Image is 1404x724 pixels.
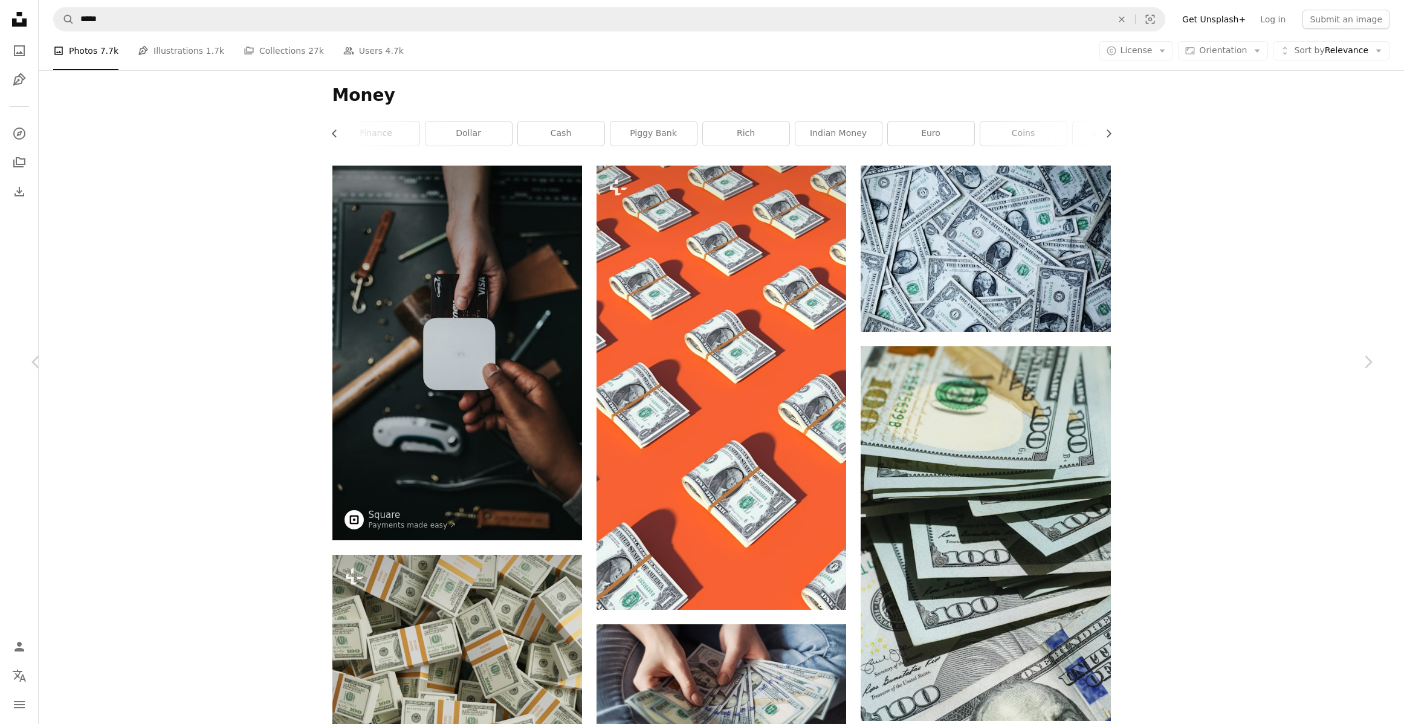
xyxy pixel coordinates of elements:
[597,166,846,610] img: a bunch of money sitting on top of an orange surface
[597,382,846,393] a: a bunch of money sitting on top of an orange surface
[54,8,74,31] button: Search Unsplash
[610,121,697,146] a: piggy bank
[1136,8,1165,31] button: Visual search
[7,39,31,63] a: Photos
[980,121,1067,146] a: coins
[1199,45,1247,55] span: Orientation
[386,44,404,57] span: 4.7k
[518,121,604,146] a: cash
[703,121,789,146] a: rich
[7,693,31,717] button: Menu
[597,702,846,713] a: fan of 100 U.S. dollar banknotes
[53,7,1165,31] form: Find visuals sitewide
[1099,41,1174,60] button: License
[332,699,582,709] a: a pile of twenty dollar bills sitting on top of each other
[1294,45,1324,55] span: Sort by
[1302,10,1389,29] button: Submit an image
[861,243,1110,254] a: 1 U.S.A dollar banknotes
[1073,121,1159,146] a: investment
[7,179,31,204] a: Download History
[7,150,31,175] a: Collections
[7,635,31,659] a: Log in / Sign up
[332,121,346,146] button: scroll list to the left
[1121,45,1153,55] span: License
[1098,121,1111,146] button: scroll list to the right
[1273,41,1389,60] button: Sort byRelevance
[244,31,324,70] a: Collections 27k
[1175,10,1253,29] a: Get Unsplash+
[332,166,582,540] img: person holding Visa card and white device
[308,44,324,57] span: 27k
[1178,41,1268,60] button: Orientation
[1294,45,1368,57] span: Relevance
[138,31,224,70] a: Illustrations 1.7k
[861,166,1110,332] img: 1 U.S.A dollar banknotes
[7,68,31,92] a: Illustrations
[425,121,512,146] a: dollar
[7,121,31,146] a: Explore
[7,664,31,688] button: Language
[861,346,1110,721] img: white and black printer paper
[795,121,882,146] a: indian money
[333,121,419,146] a: finance
[332,85,1111,106] h1: Money
[345,510,364,529] img: Go to Square's profile
[888,121,974,146] a: euro
[1108,8,1135,31] button: Clear
[1253,10,1293,29] a: Log in
[343,31,404,70] a: Users 4.7k
[861,528,1110,539] a: white and black printer paper
[369,521,456,529] a: Payments made easy ↗
[206,44,224,57] span: 1.7k
[1331,304,1404,420] a: Next
[332,347,582,358] a: person holding Visa card and white device
[369,509,456,521] a: Square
